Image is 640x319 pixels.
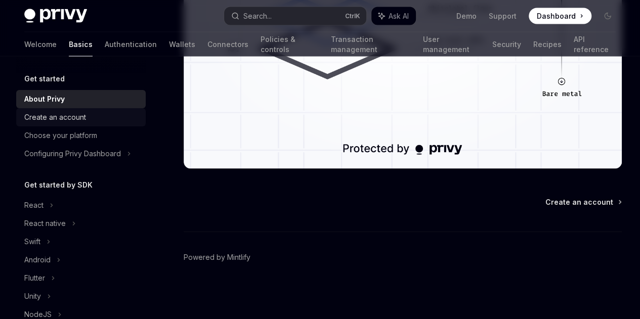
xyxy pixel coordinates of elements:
div: Unity [24,290,41,302]
div: Flutter [24,272,45,284]
span: Ctrl K [345,12,360,20]
a: Wallets [169,32,195,57]
img: dark logo [24,9,87,23]
button: Ask AI [371,7,416,25]
a: Policies & controls [261,32,318,57]
a: API reference [573,32,616,57]
a: Security [492,32,521,57]
a: Authentication [105,32,157,57]
div: Search... [243,10,272,22]
a: Powered by Mintlify [184,252,250,262]
a: User management [423,32,480,57]
h5: Get started by SDK [24,179,93,191]
span: Dashboard [537,11,576,21]
h5: Get started [24,73,65,85]
a: Transaction management [330,32,410,57]
a: Demo [456,11,477,21]
a: Basics [69,32,93,57]
div: Android [24,254,51,266]
a: Dashboard [529,8,591,24]
a: Choose your platform [16,126,146,145]
a: About Privy [16,90,146,108]
div: Choose your platform [24,129,97,142]
div: Configuring Privy Dashboard [24,148,121,160]
div: React native [24,217,66,230]
a: Recipes [533,32,561,57]
span: Create an account [545,197,613,207]
button: Toggle dark mode [600,8,616,24]
a: Support [489,11,517,21]
div: React [24,199,44,211]
button: Search...CtrlK [224,7,366,25]
span: Ask AI [389,11,409,21]
div: About Privy [24,93,65,105]
div: Swift [24,236,40,248]
a: Welcome [24,32,57,57]
a: Create an account [545,197,621,207]
a: Connectors [207,32,248,57]
a: Create an account [16,108,146,126]
div: Create an account [24,111,86,123]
